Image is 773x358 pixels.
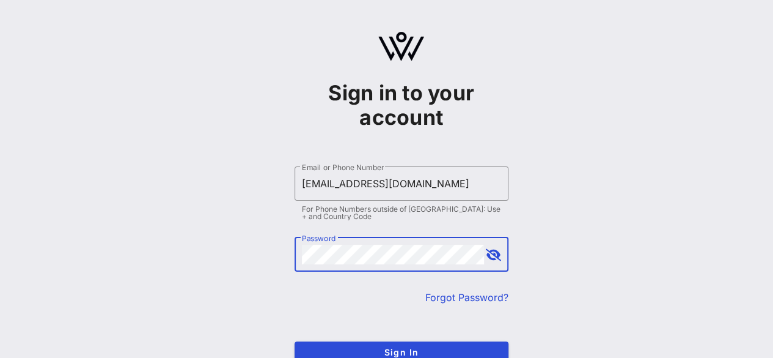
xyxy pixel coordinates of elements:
label: Password [302,234,336,243]
button: append icon [486,249,501,261]
label: Email or Phone Number [302,163,384,172]
span: Sign In [304,347,499,357]
img: logo.svg [378,32,424,61]
h1: Sign in to your account [295,81,508,130]
div: For Phone Numbers outside of [GEOGRAPHIC_DATA]: Use + and Country Code [302,206,501,220]
a: Forgot Password? [425,291,508,304]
